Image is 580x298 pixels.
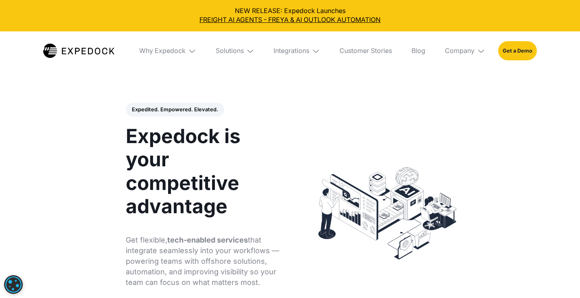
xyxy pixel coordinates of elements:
p: Get flexible, that integrate seamlessly into your workflows — powering teams with offshore soluti... [126,235,281,288]
div: NEW RELEASE: Expedock Launches [7,7,573,25]
div: Solutions [209,31,261,71]
div: Integrations [267,31,326,71]
div: Company [445,47,475,55]
div: Solutions [216,47,244,55]
a: Blog [405,31,432,71]
a: Get a Demo [498,41,537,60]
a: FREIGHT AI AGENTS - FREYA & AI OUTLOOK AUTOMATION [7,15,573,24]
div: Why Expedock [133,31,203,71]
h1: Expedock is your competitive advantage [126,125,281,219]
strong: tech-enabled services [167,236,248,244]
iframe: Chat Widget [444,210,580,298]
div: Why Expedock [139,47,186,55]
a: Customer Stories [333,31,398,71]
div: Integrations [274,47,309,55]
div: Company [438,31,492,71]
